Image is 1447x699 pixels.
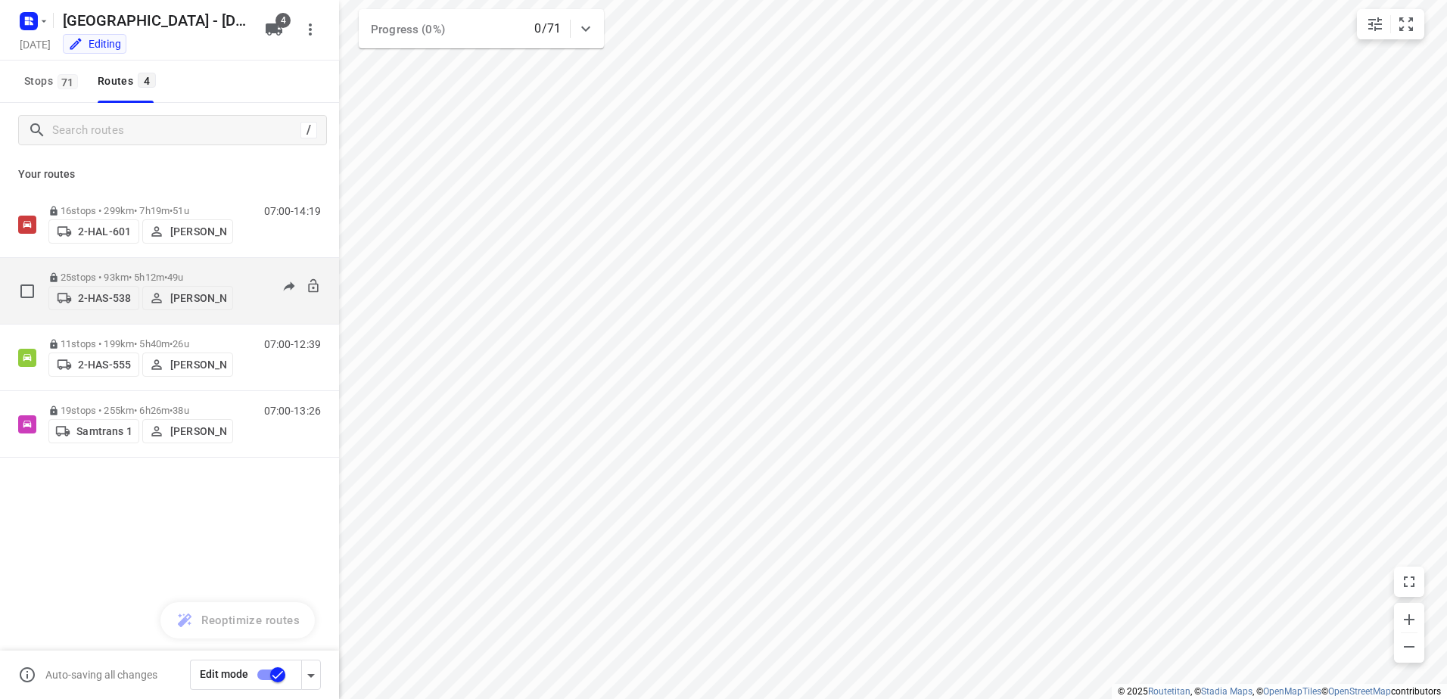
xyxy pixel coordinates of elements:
[48,272,233,283] p: 25 stops • 93km • 5h12m
[52,119,300,142] input: Search routes
[48,205,233,216] p: 16 stops • 299km • 7h19m
[48,286,139,310] button: 2-HAS-538
[170,292,226,304] p: [PERSON_NAME]
[14,36,57,53] h5: Project date
[170,225,226,238] p: [PERSON_NAME]
[1118,686,1441,697] li: © 2025 , © , © © contributors
[78,225,131,238] p: 2-HAL-601
[78,359,131,371] p: 2-HAS-555
[274,272,304,302] button: Send to driver
[275,13,291,28] span: 4
[48,419,139,443] button: Samtrans 1
[170,359,226,371] p: [PERSON_NAME]
[142,219,233,244] button: [PERSON_NAME]
[259,14,289,45] button: 4
[170,205,173,216] span: •
[48,219,139,244] button: 2-HAL-601
[200,668,248,680] span: Edit mode
[1328,686,1391,697] a: OpenStreetMap
[12,276,42,306] span: Select
[306,278,321,296] button: Unlock route
[170,405,173,416] span: •
[302,665,320,684] div: Driver app settings
[1391,9,1421,39] button: Fit zoom
[300,122,317,138] div: /
[48,338,233,349] p: 11 stops • 199km • 5h40m
[142,286,233,310] button: [PERSON_NAME]
[48,353,139,377] button: 2-HAS-555
[295,14,325,45] button: More
[76,425,132,437] p: Samtrans 1
[164,272,167,283] span: •
[170,425,226,437] p: [PERSON_NAME]
[173,338,188,349] span: 26u
[48,405,233,416] p: 19 stops • 255km • 6h26m
[173,405,188,416] span: 38u
[45,669,157,681] p: Auto-saving all changes
[534,20,561,38] p: 0/71
[58,74,78,89] span: 71
[359,9,604,48] div: Progress (0%)0/71
[57,8,253,33] h5: [GEOGRAPHIC_DATA] - [DATE]
[138,73,156,88] span: 4
[68,36,121,51] div: You are currently in edit mode.
[24,72,82,91] span: Stops
[1148,686,1190,697] a: Routetitan
[18,166,321,182] p: Your routes
[1357,9,1424,39] div: small contained button group
[170,338,173,349] span: •
[78,292,131,304] p: 2-HAS-538
[98,72,160,91] div: Routes
[142,419,233,443] button: [PERSON_NAME]
[1263,686,1321,697] a: OpenMapTiles
[264,205,321,217] p: 07:00-14:19
[264,405,321,417] p: 07:00-13:26
[1201,686,1253,697] a: Stadia Maps
[167,272,183,283] span: 49u
[173,205,188,216] span: 51u
[371,23,445,36] span: Progress (0%)
[160,602,315,638] button: Reoptimize routes
[142,353,233,377] button: [PERSON_NAME]
[1360,9,1390,39] button: Map settings
[264,338,321,350] p: 07:00-12:39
